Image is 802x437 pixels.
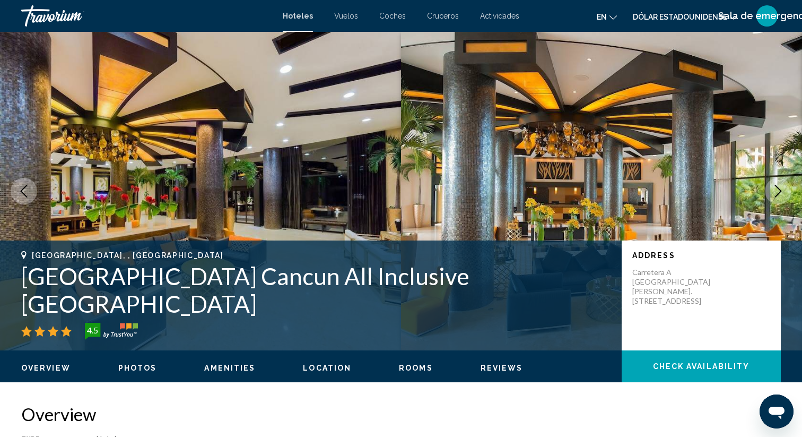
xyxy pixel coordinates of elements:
[11,178,37,204] button: Previous image
[334,12,358,20] a: Vuelos
[21,5,272,27] a: Travorium
[632,268,717,306] p: Carretera A [GEOGRAPHIC_DATA][PERSON_NAME]. [STREET_ADDRESS]
[118,363,157,373] button: Photos
[82,324,103,337] div: 4.5
[632,251,770,260] p: Address
[597,9,617,24] button: Cambiar idioma
[427,12,459,20] a: Cruceros
[633,13,727,21] font: Dólar estadounidense
[283,12,313,20] a: Hoteles
[597,13,607,21] font: en
[21,404,781,425] h2: Overview
[481,363,523,373] button: Reviews
[653,363,750,371] span: Check Availability
[85,323,138,340] img: trustyou-badge-hor.svg
[480,12,519,20] a: Actividades
[204,363,255,373] button: Amenities
[399,363,433,373] button: Rooms
[32,251,224,260] span: [GEOGRAPHIC_DATA], , [GEOGRAPHIC_DATA]
[303,363,351,373] button: Location
[633,9,737,24] button: Cambiar moneda
[379,12,406,20] a: Coches
[765,178,791,204] button: Next image
[21,262,611,318] h1: [GEOGRAPHIC_DATA] Cancun All Inclusive [GEOGRAPHIC_DATA]
[21,363,71,373] button: Overview
[622,350,781,382] button: Check Availability
[753,5,781,27] button: Menú de usuario
[760,395,794,429] iframe: Botón para iniciar la ventana de mensajería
